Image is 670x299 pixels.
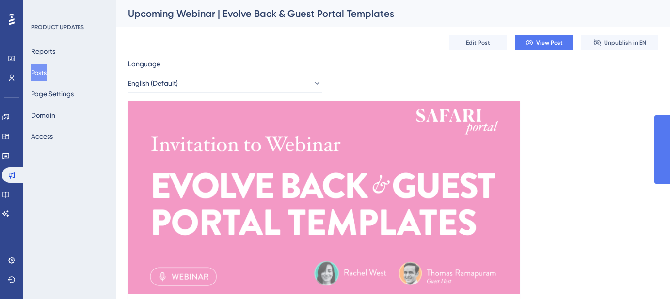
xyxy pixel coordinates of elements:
span: Edit Post [466,39,490,46]
button: Reports [31,43,55,60]
img: file-1758562380329.png [128,101,520,294]
span: Language [128,58,160,70]
span: English (Default) [128,77,178,89]
span: View Post [536,39,563,46]
iframe: UserGuiding AI Assistant Launcher [629,261,658,290]
button: Unpublish in EN [581,35,658,50]
button: Posts [31,64,47,81]
button: View Post [515,35,573,50]
button: Domain [31,106,55,124]
button: Page Settings [31,85,74,103]
div: Upcoming Webinar | Evolve Back & Guest Portal Templates [128,7,634,20]
button: English (Default) [128,74,322,93]
button: Edit Post [449,35,507,50]
button: Access [31,128,53,145]
div: PRODUCT UPDATES [31,23,84,31]
span: Unpublish in EN [604,39,646,46]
